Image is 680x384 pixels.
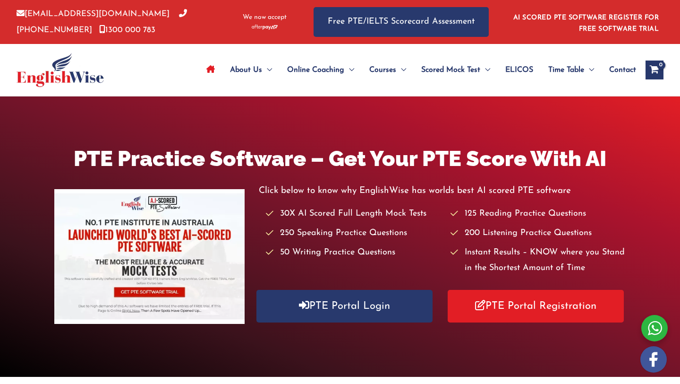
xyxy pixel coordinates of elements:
li: 250 Speaking Practice Questions [266,226,441,241]
span: Online Coaching [287,53,344,87]
a: [PHONE_NUMBER] [17,10,187,34]
a: Contact [602,53,636,87]
span: We now accept [243,13,287,22]
a: Time TableMenu Toggle [541,53,602,87]
p: Click below to know why EnglishWise has worlds best AI scored PTE software [259,183,625,199]
span: Contact [609,53,636,87]
a: [EMAIL_ADDRESS][DOMAIN_NAME] [17,10,170,18]
span: Time Table [548,53,584,87]
nav: Site Navigation: Main Menu [199,53,636,87]
a: View Shopping Cart, empty [646,61,663,79]
li: 200 Listening Practice Questions [450,226,626,241]
span: Menu Toggle [480,53,490,87]
a: 1300 000 783 [99,26,155,34]
span: Courses [369,53,396,87]
h1: PTE Practice Software – Get Your PTE Score With AI [54,144,626,174]
img: pte-institute-main [54,189,245,324]
li: 50 Writing Practice Questions [266,245,441,261]
span: Menu Toggle [396,53,406,87]
li: Instant Results – KNOW where you Stand in the Shortest Amount of Time [450,245,626,277]
a: About UsMenu Toggle [222,53,280,87]
li: 125 Reading Practice Questions [450,206,626,222]
a: PTE Portal Registration [448,290,624,323]
a: PTE Portal Login [256,290,433,323]
span: ELICOS [505,53,533,87]
a: Free PTE/IELTS Scorecard Assessment [314,7,489,37]
span: About Us [230,53,262,87]
img: Afterpay-Logo [252,25,278,30]
a: AI SCORED PTE SOFTWARE REGISTER FOR FREE SOFTWARE TRIAL [513,14,659,33]
span: Menu Toggle [344,53,354,87]
a: Scored Mock TestMenu Toggle [414,53,498,87]
span: Menu Toggle [262,53,272,87]
a: Online CoachingMenu Toggle [280,53,362,87]
a: CoursesMenu Toggle [362,53,414,87]
aside: Header Widget 1 [508,7,663,37]
img: cropped-ew-logo [17,53,104,87]
span: Scored Mock Test [421,53,480,87]
img: white-facebook.png [640,346,667,373]
span: Menu Toggle [584,53,594,87]
a: ELICOS [498,53,541,87]
li: 30X AI Scored Full Length Mock Tests [266,206,441,222]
